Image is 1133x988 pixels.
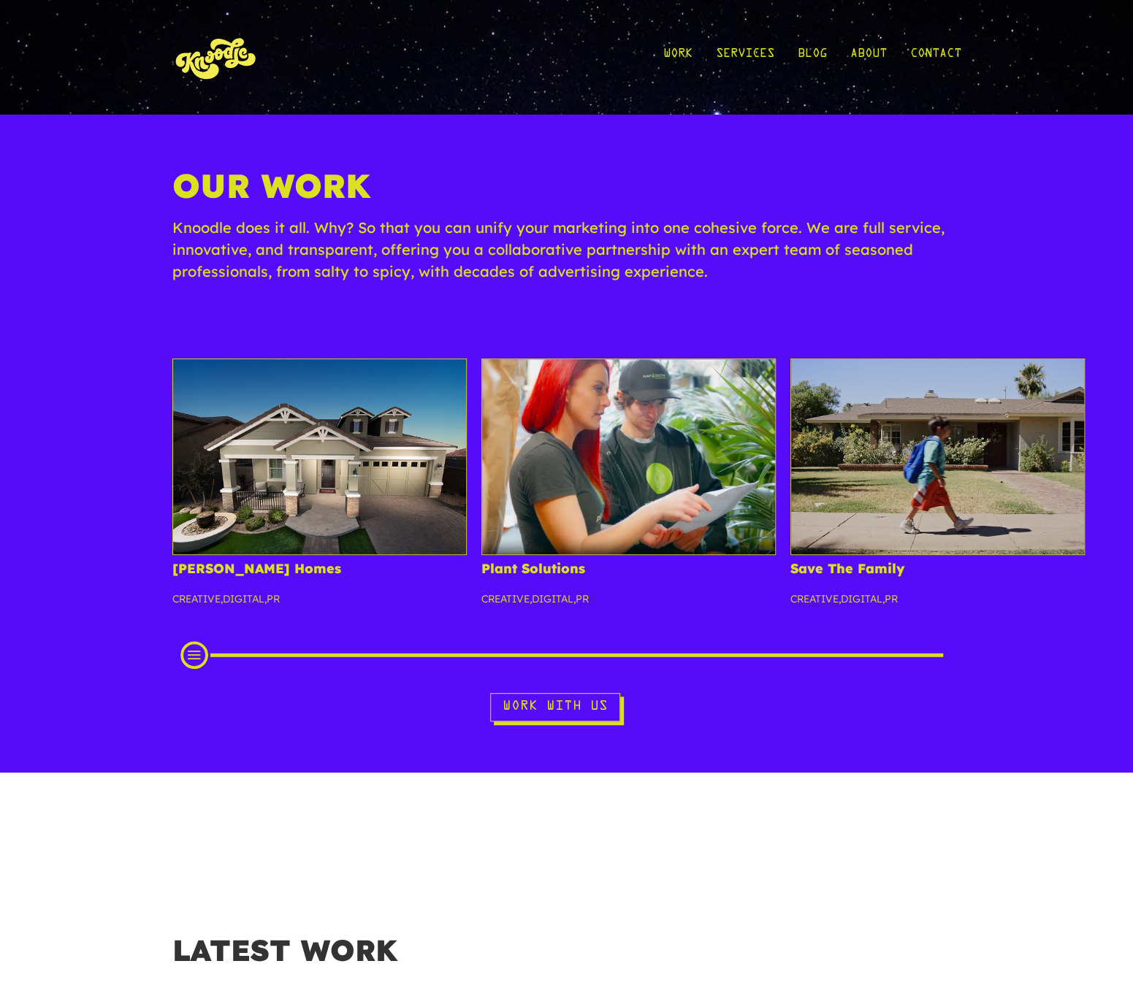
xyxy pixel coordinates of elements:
[194,648,939,662] div: Scroll Projects
[790,592,839,605] a: Creative
[267,592,280,605] a: PR
[850,23,887,91] a: About
[910,23,961,91] a: Contact
[481,560,585,577] a: Plant Solutions
[172,933,961,979] h2: Latest Work
[885,592,898,605] a: PR
[481,592,530,605] a: Creative
[172,217,961,297] p: Knoodle does it all. Why? So that you can unify your marketing into one cohesive force. We are fu...
[223,592,264,605] a: Digital
[576,592,589,605] a: PR
[481,591,776,619] p: , ,
[490,693,620,721] a: Work With Us
[790,560,904,577] a: Save The Family
[716,23,774,91] a: Services
[532,592,573,605] a: Digital
[790,591,1085,619] p: , ,
[798,23,827,91] a: Blog
[663,23,693,91] a: Work
[841,592,882,605] a: Digital
[172,560,341,577] a: [PERSON_NAME] Homes
[172,166,961,218] h1: Our Work
[172,592,221,605] a: Creative
[172,23,260,91] img: KnoLogo(yellow)
[172,591,467,619] p: , ,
